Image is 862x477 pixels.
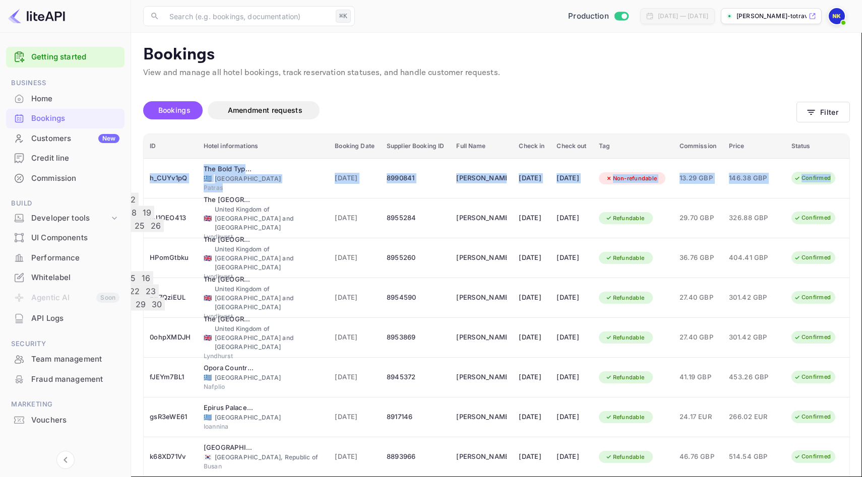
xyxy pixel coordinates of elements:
span: Korea, Republic of [204,454,212,460]
div: Praveen Umanath [456,449,507,465]
a: Getting started [31,51,119,63]
span: 301.42 GBP [729,332,779,343]
div: Debbie Bradley [456,210,507,226]
span: Build [6,198,125,209]
div: Developer tools [31,213,109,224]
div: Confirmed [787,411,837,423]
div: gsR3eWE61 [150,409,192,425]
button: 26 [148,219,164,232]
div: Refundable [599,451,651,463]
p: Bookings [143,45,850,65]
div: Refundable [599,292,651,304]
div: [DATE] [557,210,586,226]
div: fJEYm7BL1 [150,369,192,385]
div: [DATE] [557,369,586,385]
span: Greece [204,175,212,182]
th: Full Name [450,134,513,159]
span: 514.54 GBP [729,451,779,462]
div: Credit line [31,153,119,164]
div: United Kingdom of [GEOGRAPHIC_DATA] and [GEOGRAPHIC_DATA] [204,285,323,312]
button: 29 [133,298,149,311]
div: Lyndhurst [204,232,323,241]
div: API Logs [31,313,119,324]
div: Fraud management [31,374,119,385]
span: [DATE] [335,213,375,224]
span: United Kingdom of Great Britain and Northern Ireland [204,334,212,341]
div: ⌘K [336,10,351,23]
div: [DATE] [519,250,544,266]
div: [DATE] [557,449,586,465]
div: [DATE] [519,329,544,346]
button: 15 [124,271,139,285]
span: 13.29 GBP [680,173,717,184]
div: Opora Country Living [204,363,254,373]
th: Commission [673,134,723,159]
span: [DATE] [335,451,375,462]
span: 453.26 GBP [729,372,779,383]
th: Tag [593,134,673,159]
div: Bookings [31,113,119,124]
div: Debbie Bradley [456,329,507,346]
span: Security [6,338,125,350]
div: 8955284 [387,210,444,226]
div: Confirmed [787,331,837,344]
div: The Crown Manor House Hotel [204,195,254,205]
div: Switch to Sandbox mode [564,11,632,22]
div: Debbie Bradley [456,290,507,306]
div: oJ1OEO413 [150,210,192,226]
button: 12 [124,193,139,206]
div: The Crown Manor House Hotel [204,275,254,285]
div: Confirmed [787,291,837,304]
div: Non-refundable [599,172,664,185]
span: Greece [204,374,212,381]
span: [DATE] [335,173,375,184]
div: Lyndhurst [204,312,323,321]
div: [DATE] [519,170,544,186]
div: Refundable [599,252,651,264]
span: 46.76 GBP [680,451,717,462]
div: The Bold Type Hotel [204,164,254,174]
div: 0ohpXMDJH [150,329,192,346]
div: 8945372 [387,369,444,385]
div: Confirmed [787,450,837,463]
p: [PERSON_NAME]-totrave... [736,12,807,21]
div: Confirmed [787,212,837,224]
div: [GEOGRAPHIC_DATA] [204,413,323,422]
div: United Kingdom of [GEOGRAPHIC_DATA] and [GEOGRAPHIC_DATA] [204,245,323,272]
div: [DATE] — [DATE] [658,12,708,21]
div: 8990841 [387,170,444,186]
div: New [98,134,119,143]
div: Epirus Palace Congress & Spa [204,403,254,413]
span: [DATE] [335,332,375,343]
div: Lyndhurst [204,272,323,281]
th: Hotel informations [198,134,329,159]
span: Production [568,11,609,22]
span: United Kingdom of Great Britain and Northern Ireland [204,255,212,261]
div: 8917146 [387,409,444,425]
div: Confirmed [787,172,837,184]
th: Supplier Booking ID [381,134,450,159]
span: 326.88 GBP [729,213,779,224]
button: 23 [143,285,159,298]
span: Bookings [158,106,191,114]
span: 41.19 GBP [680,372,717,383]
div: h_CUYv1pQ [150,170,192,186]
div: Performance [31,252,119,264]
div: [DATE] [519,409,544,425]
div: account-settings tabs [143,101,796,119]
div: 8954590 [387,290,444,306]
div: Ioannina [204,422,323,431]
div: HPomGtbku [150,250,192,266]
div: Refundable [599,411,651,424]
span: United Kingdom of Great Britain and Northern Ireland [204,215,212,222]
div: 8893966 [387,449,444,465]
div: Customers [31,133,119,145]
div: Debbie Bradley [456,250,507,266]
div: [GEOGRAPHIC_DATA], Republic of [204,453,323,462]
button: 19 [140,206,154,219]
div: Confirmed [787,251,837,264]
div: Refundable [599,371,651,384]
button: 30 [149,298,165,311]
span: 146.38 GBP [729,173,779,184]
button: 18 [125,206,140,219]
